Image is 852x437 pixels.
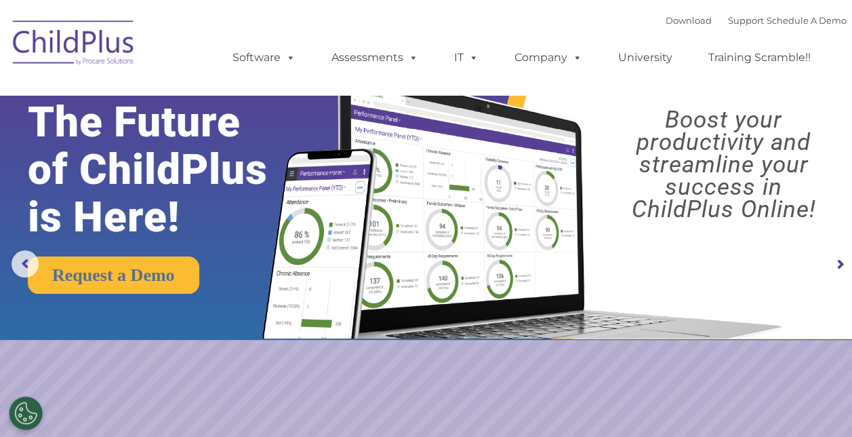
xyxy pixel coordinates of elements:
button: Cookies Settings [9,396,43,430]
rs-layer: Boost your productivity and streamline your success in ChildPlus Online! [596,109,851,221]
span: Last name [188,90,230,100]
a: Download [666,15,712,26]
img: ChildPlus by Procare Solutions [6,11,142,79]
font: | [666,15,847,26]
a: Request a Demo [28,256,199,294]
rs-layer: The Future of ChildPlus is Here! [28,98,303,241]
span: Phone number [188,145,246,155]
a: Training Scramble!! [695,44,824,71]
a: Software [219,44,309,71]
a: Assessments [318,44,432,71]
a: Support [728,15,764,26]
a: Schedule A Demo [767,15,847,26]
a: University [605,44,686,71]
a: IT [441,44,492,71]
a: Company [501,44,596,71]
